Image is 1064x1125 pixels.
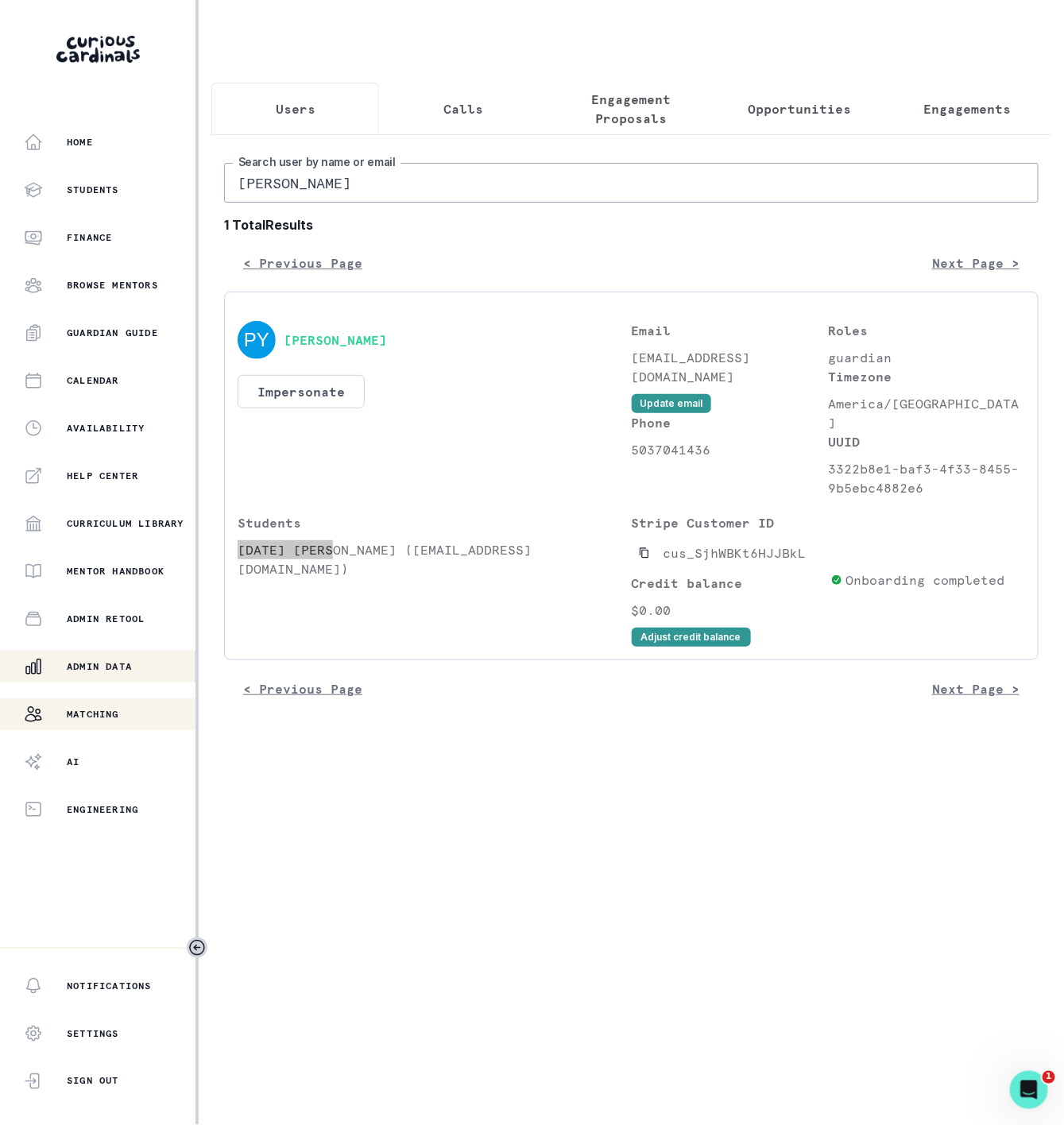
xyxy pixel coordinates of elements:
[67,1027,119,1040] p: Settings
[284,332,387,348] button: [PERSON_NAME]
[187,937,207,958] button: Toggle sidebar
[828,321,1025,340] p: Roles
[561,90,702,128] p: Engagement Proposals
[238,513,632,532] p: Students
[238,540,632,578] p: [DATE] [PERSON_NAME] ([EMAIL_ADDRESS][DOMAIN_NAME])
[632,321,829,340] p: Email
[1043,1071,1055,1084] span: 1
[632,513,825,532] p: Stripe Customer ID
[67,980,152,992] p: Notifications
[664,543,807,562] p: cus_SjhWBKt6HJJBkL
[67,1075,119,1088] p: Sign Out
[67,327,158,339] p: Guardian Guide
[913,247,1039,279] button: Next Page >
[67,184,119,196] p: Students
[238,375,365,408] button: Impersonate
[67,374,119,387] p: Calendar
[828,432,1025,451] p: UUID
[224,215,1039,234] b: 1 Total Results
[67,422,145,435] p: Availability
[748,99,851,118] p: Opportunities
[224,247,381,279] button: < Previous Page
[67,231,112,244] p: Finance
[828,367,1025,386] p: Timezone
[828,394,1025,432] p: America/[GEOGRAPHIC_DATA]
[828,459,1025,497] p: 3322b8e1-baf3-4f33-8455-9b5ebc4882e6
[67,708,119,721] p: Matching
[632,413,829,432] p: Phone
[632,601,825,620] p: $0.00
[845,570,1004,590] p: Onboarding completed
[443,99,483,118] p: Calls
[276,99,315,118] p: Users
[67,756,79,768] p: AI
[67,136,93,149] p: Home
[67,279,158,292] p: Browse Mentors
[224,673,381,705] button: < Previous Page
[1010,1071,1048,1109] iframe: Intercom live chat
[923,99,1011,118] p: Engagements
[67,565,164,578] p: Mentor Handbook
[632,574,825,593] p: Credit balance
[632,440,829,459] p: 5037041436
[67,517,184,530] p: Curriculum Library
[632,540,657,566] button: Copied to clipboard
[67,613,145,625] p: Admin Retool
[56,36,140,63] img: Curious Cardinals Logo
[828,348,1025,367] p: guardian
[67,470,138,482] p: Help Center
[913,673,1039,705] button: Next Page >
[67,660,132,673] p: Admin Data
[632,394,711,413] button: Update email
[238,321,276,359] img: svg
[67,803,138,816] p: Engineering
[632,628,751,647] button: Adjust credit balance
[632,348,829,386] p: [EMAIL_ADDRESS][DOMAIN_NAME]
